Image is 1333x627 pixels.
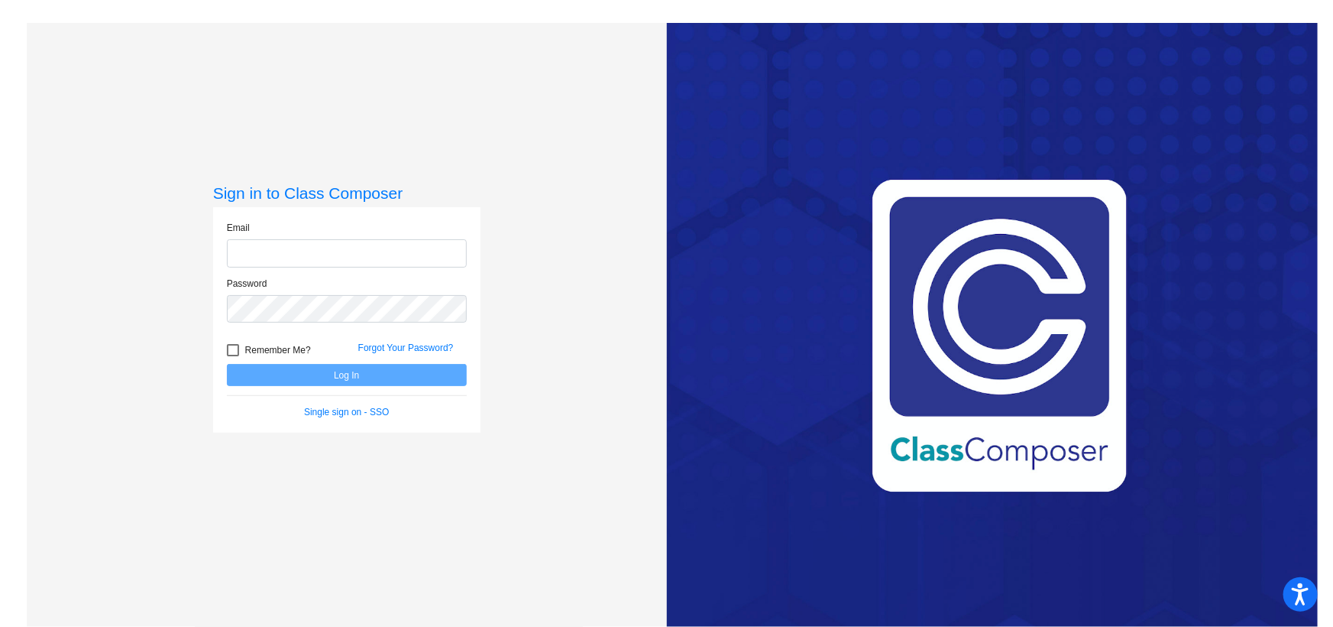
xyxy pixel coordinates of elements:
[227,364,467,386] button: Log In
[213,184,480,203] h3: Sign in to Class Composer
[245,341,311,359] span: Remember Me?
[227,221,250,235] label: Email
[227,277,267,291] label: Password
[304,407,389,417] a: Single sign on - SSO
[358,343,454,353] a: Forgot Your Password?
